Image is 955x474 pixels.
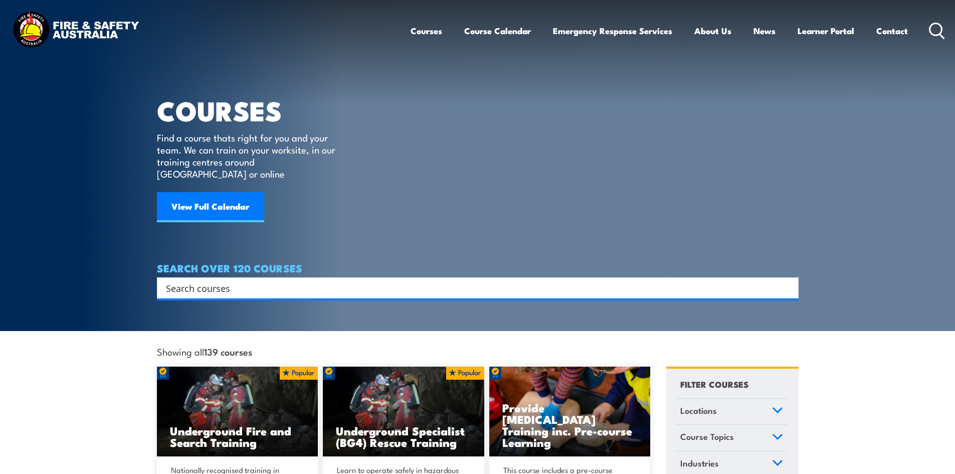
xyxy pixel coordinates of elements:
h4: FILTER COURSES [680,377,748,391]
a: View Full Calendar [157,192,264,222]
a: Contact [876,18,908,44]
span: Locations [680,404,717,417]
h3: Provide [MEDICAL_DATA] Training inc. Pre-course Learning [502,402,638,448]
a: Underground Fire and Search Training [157,367,318,457]
h3: Underground Specialist (BG4) Rescue Training [336,425,471,448]
a: News [753,18,776,44]
button: Search magnifier button [781,281,795,295]
a: Course Topics [676,425,788,451]
span: Course Topics [680,430,734,443]
img: Underground mine rescue [157,367,318,457]
a: Course Calendar [464,18,531,44]
a: Courses [411,18,442,44]
h4: SEARCH OVER 120 COURSES [157,262,799,273]
a: Underground Specialist (BG4) Rescue Training [323,367,484,457]
input: Search input [166,280,777,295]
img: Low Voltage Rescue and Provide CPR [489,367,651,457]
p: Find a course thats right for you and your team. We can train on your worksite, in our training c... [157,131,340,180]
img: Underground mine rescue [323,367,484,457]
h1: COURSES [157,98,350,122]
span: Showing all [157,346,252,357]
a: Provide [MEDICAL_DATA] Training inc. Pre-course Learning [489,367,651,457]
a: Learner Portal [798,18,854,44]
h3: Underground Fire and Search Training [170,425,305,448]
a: Locations [676,399,788,425]
a: Emergency Response Services [553,18,672,44]
form: Search form [168,281,779,295]
span: Industries [680,456,719,470]
strong: 139 courses [204,345,252,358]
a: About Us [694,18,731,44]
